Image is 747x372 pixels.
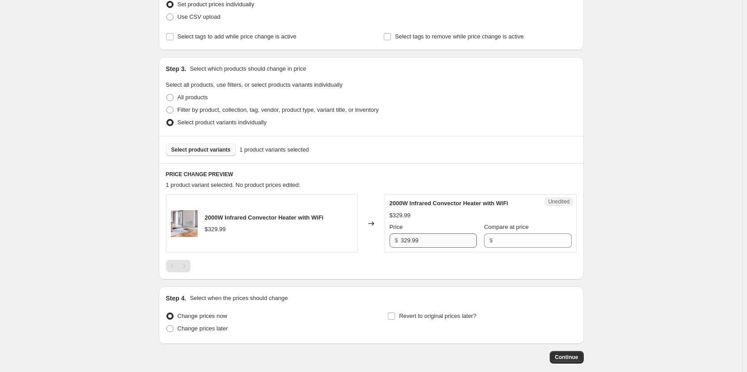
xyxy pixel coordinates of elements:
[205,225,226,234] div: $329.99
[489,237,492,244] span: $
[166,171,577,178] h6: PRICE CHANGE PREVIEW
[390,224,403,230] span: Price
[178,106,379,113] span: Filter by product, collection, tag, vendor, product type, variant title, or inventory
[166,81,343,88] span: Select all products, use filters, or select products variants individually
[190,64,306,73] p: Select which products should change in price
[166,64,187,73] h2: Step 3.
[395,33,524,40] span: Select tags to remove while price change is active
[166,182,301,188] span: 1 product variant selected. No product prices edited:
[166,294,187,303] h2: Step 4.
[395,237,398,244] span: $
[171,210,198,237] img: Untitleddesign_2_80x.png
[178,313,227,319] span: Change prices now
[555,354,578,361] span: Continue
[205,214,324,221] span: 2000W Infrared Convector Heater with WiFi
[171,146,231,153] span: Select product variants
[239,145,309,154] span: 1 product variants selected
[178,13,221,20] span: Use CSV upload
[166,260,191,272] nav: Pagination
[390,211,411,220] div: $329.99
[178,325,228,332] span: Change prices later
[484,224,529,230] span: Compare at price
[190,294,288,303] p: Select when the prices should change
[550,351,584,364] button: Continue
[548,198,569,205] span: Unedited
[178,94,208,101] span: All products
[399,313,476,319] span: Revert to original prices later?
[178,119,267,126] span: Select product variants individually
[390,200,509,207] span: 2000W Infrared Convector Heater with WiFi
[178,1,255,8] span: Set product prices individually
[178,33,297,40] span: Select tags to add while price change is active
[166,144,236,156] button: Select product variants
